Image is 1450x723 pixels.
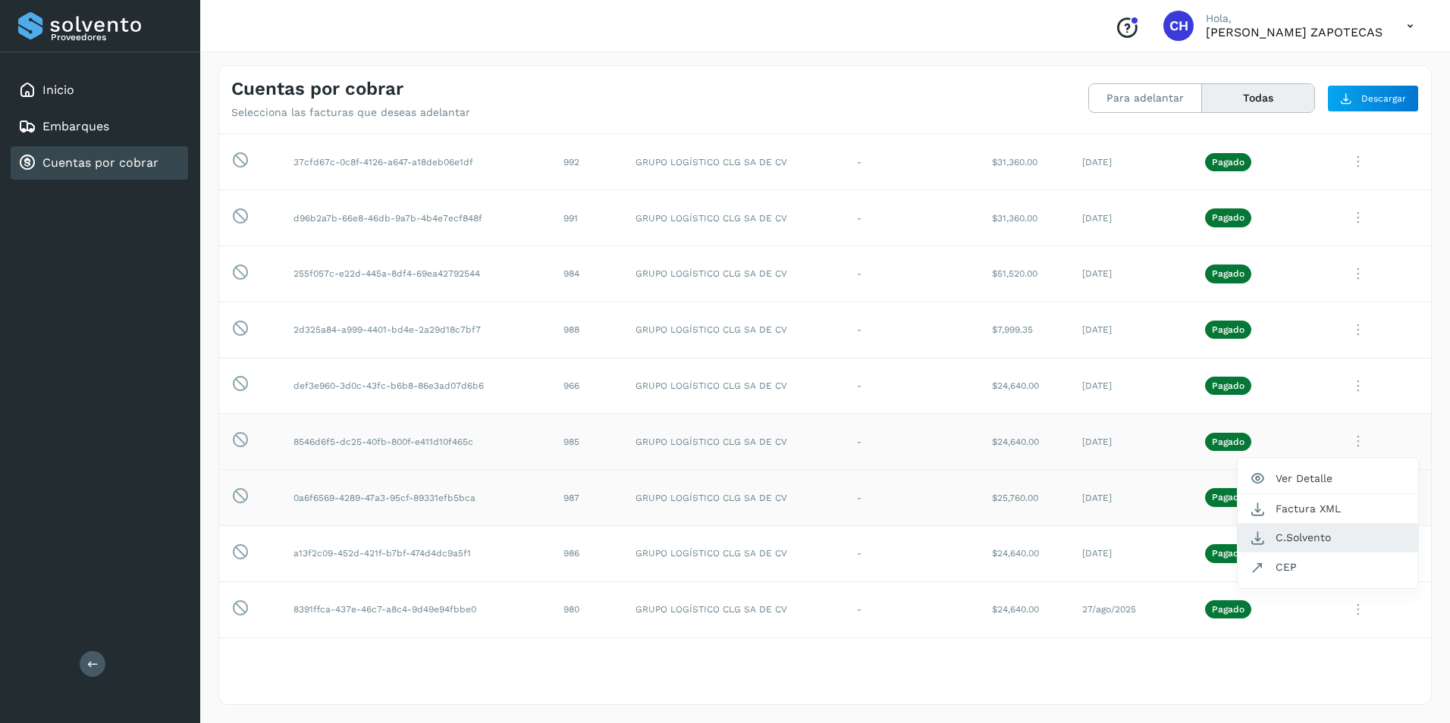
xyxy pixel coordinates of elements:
[42,119,109,133] a: Embarques
[1238,552,1418,581] button: CEP
[1238,494,1418,523] button: Factura XML
[42,83,74,97] a: Inicio
[11,110,188,143] div: Embarques
[42,155,158,170] a: Cuentas por cobrar
[11,74,188,107] div: Inicio
[51,32,182,42] p: Proveedores
[1238,464,1418,493] button: Ver Detalle
[11,146,188,180] div: Cuentas por cobrar
[1238,523,1418,552] button: C.Solvento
